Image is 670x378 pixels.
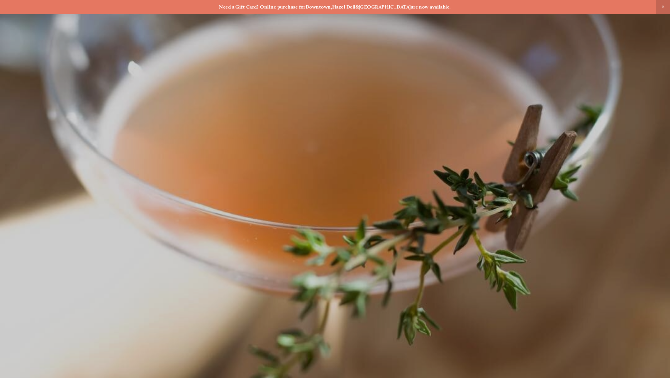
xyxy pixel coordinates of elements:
strong: Need a Gift Card? Online purchase for [219,4,306,10]
strong: , [331,4,332,10]
a: [GEOGRAPHIC_DATA] [359,4,411,10]
a: Downtown [306,4,331,10]
strong: are now available. [411,4,451,10]
strong: & [356,4,359,10]
a: Hazel Dell [332,4,356,10]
